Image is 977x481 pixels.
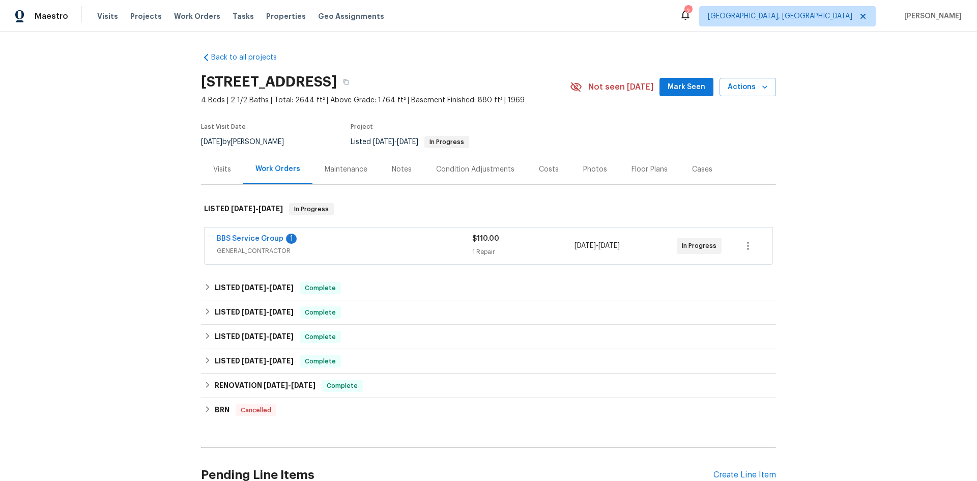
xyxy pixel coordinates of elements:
span: [DATE] [269,357,294,364]
span: In Progress [682,241,721,251]
span: In Progress [290,204,333,214]
h6: LISTED [215,355,294,367]
span: [DATE] [574,242,596,249]
a: BBS Service Group [217,235,283,242]
div: Floor Plans [631,164,668,175]
span: - [373,138,418,146]
span: [DATE] [242,308,266,316]
span: Complete [323,381,362,391]
span: [GEOGRAPHIC_DATA], [GEOGRAPHIC_DATA] [708,11,852,21]
span: Complete [301,283,340,293]
span: Listed [351,138,469,146]
div: Visits [213,164,231,175]
span: - [242,284,294,291]
span: $110.00 [472,235,499,242]
span: Work Orders [174,11,220,21]
span: [DATE] [242,357,266,364]
button: Mark Seen [659,78,713,97]
span: - [574,241,620,251]
span: Cancelled [237,405,275,415]
div: BRN Cancelled [201,398,776,422]
span: Complete [301,356,340,366]
h6: LISTED [215,331,294,343]
span: [DATE] [373,138,394,146]
div: Photos [583,164,607,175]
h2: [STREET_ADDRESS] [201,77,337,87]
span: Tasks [233,13,254,20]
span: Complete [301,332,340,342]
h6: LISTED [215,282,294,294]
h6: LISTED [204,203,283,215]
div: LISTED [DATE]-[DATE]Complete [201,276,776,300]
span: Geo Assignments [318,11,384,21]
div: Cases [692,164,712,175]
div: LISTED [DATE]-[DATE]Complete [201,300,776,325]
div: Create Line Item [713,470,776,480]
div: Costs [539,164,559,175]
span: Complete [301,307,340,318]
button: Actions [720,78,776,97]
span: [DATE] [242,333,266,340]
button: Copy Address [337,73,355,91]
span: GENERAL_CONTRACTOR [217,246,472,256]
div: by [PERSON_NAME] [201,136,296,148]
span: Maestro [35,11,68,21]
h6: RENOVATION [215,380,315,392]
span: Projects [130,11,162,21]
span: [DATE] [291,382,315,389]
span: - [264,382,315,389]
span: Mark Seen [668,81,705,94]
span: - [231,205,283,212]
span: [DATE] [598,242,620,249]
div: 1 [286,234,297,244]
div: Notes [392,164,412,175]
div: LISTED [DATE]-[DATE]In Progress [201,193,776,225]
div: LISTED [DATE]-[DATE]Complete [201,349,776,374]
div: Condition Adjustments [436,164,514,175]
span: [DATE] [231,205,255,212]
span: Actions [728,81,768,94]
div: RENOVATION [DATE]-[DATE]Complete [201,374,776,398]
h6: BRN [215,404,229,416]
span: Last Visit Date [201,124,246,130]
span: Not seen [DATE] [588,82,653,92]
span: - [242,308,294,316]
span: [DATE] [201,138,222,146]
a: Back to all projects [201,52,299,63]
span: Project [351,124,373,130]
span: [DATE] [258,205,283,212]
span: 4 Beds | 2 1/2 Baths | Total: 2644 ft² | Above Grade: 1764 ft² | Basement Finished: 880 ft² | 1969 [201,95,570,105]
div: 1 Repair [472,247,574,257]
div: Work Orders [255,164,300,174]
h6: LISTED [215,306,294,319]
span: [DATE] [242,284,266,291]
div: LISTED [DATE]-[DATE]Complete [201,325,776,349]
span: - [242,357,294,364]
span: [DATE] [269,308,294,316]
span: [DATE] [397,138,418,146]
span: Properties [266,11,306,21]
span: - [242,333,294,340]
div: 2 [684,6,692,16]
span: [DATE] [269,333,294,340]
span: Visits [97,11,118,21]
div: Maintenance [325,164,367,175]
span: [PERSON_NAME] [900,11,962,21]
span: [DATE] [264,382,288,389]
span: In Progress [425,139,468,145]
span: [DATE] [269,284,294,291]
